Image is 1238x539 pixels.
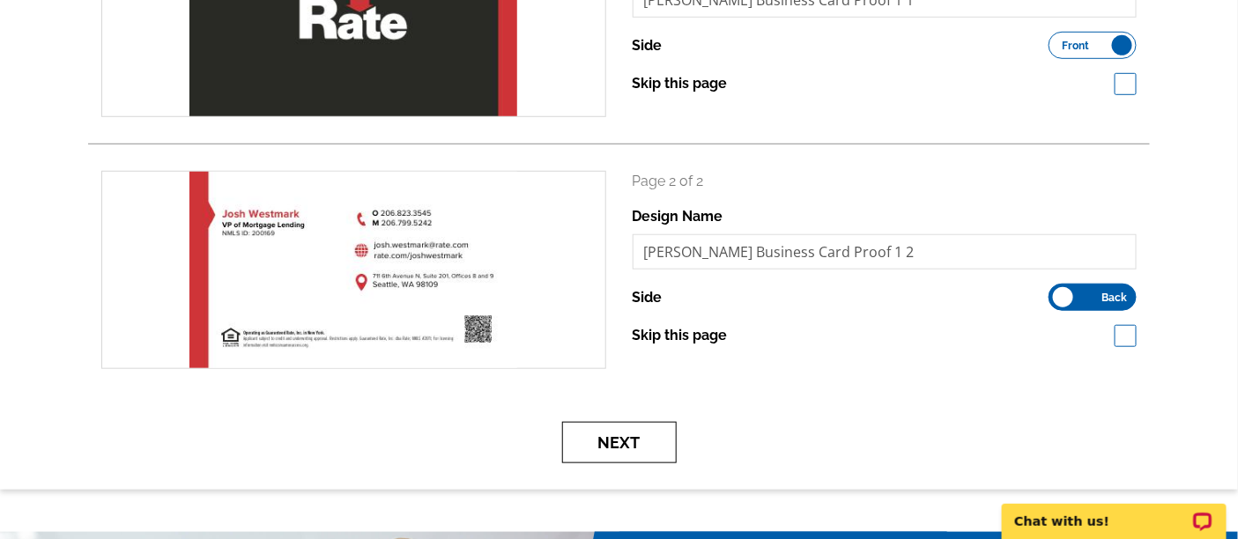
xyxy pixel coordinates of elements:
iframe: LiveChat chat widget [990,484,1238,539]
label: Skip this page [633,325,728,346]
button: Next [562,422,677,463]
p: Page 2 of 2 [633,171,1138,192]
span: Front [1063,41,1090,50]
label: Side [633,287,663,308]
label: Side [633,35,663,56]
label: Design Name [633,206,723,227]
label: Skip this page [633,73,728,94]
span: Back [1101,293,1127,302]
input: File Name [633,234,1138,269]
